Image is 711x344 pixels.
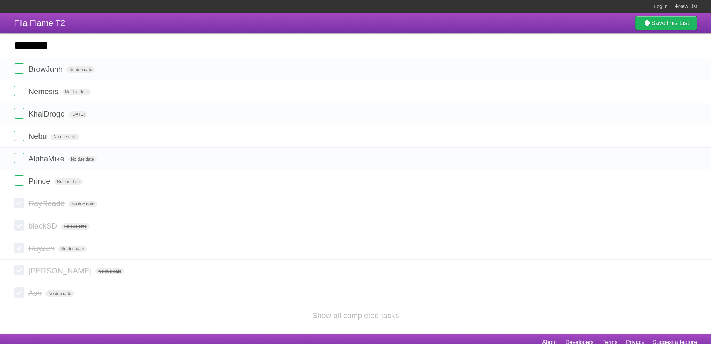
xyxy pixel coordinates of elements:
[28,132,49,141] span: Nebu
[14,18,65,28] span: Fila Flame T2
[54,178,83,185] span: No due date
[62,89,91,95] span: No due date
[95,268,124,274] span: No due date
[51,134,79,140] span: No due date
[28,244,56,253] span: Rayzen
[635,16,697,30] a: SaveThis List
[66,66,95,73] span: No due date
[28,199,66,208] span: RayReade
[14,265,24,275] label: Done
[312,311,399,320] a: Show all completed tasks
[28,177,52,185] span: Prince
[14,153,24,163] label: Done
[14,63,24,74] label: Done
[28,110,66,118] span: KhalDrogo
[14,86,24,96] label: Done
[28,222,59,230] span: blackSD
[68,156,97,162] span: No due date
[45,290,74,297] span: No due date
[28,154,66,163] span: AlphaMike
[69,111,87,118] span: [DATE]
[28,289,43,297] span: Ash
[14,108,24,119] label: Done
[14,287,24,298] label: Done
[14,131,24,141] label: Done
[28,65,64,73] span: BrowJuhh
[14,198,24,208] label: Done
[61,223,89,230] span: No due date
[28,266,93,275] span: [PERSON_NAME]
[58,246,87,252] span: No due date
[666,20,689,27] b: This List
[14,243,24,253] label: Done
[14,175,24,186] label: Done
[28,87,60,96] span: Nemesis
[69,201,97,207] span: No due date
[14,220,24,231] label: Done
